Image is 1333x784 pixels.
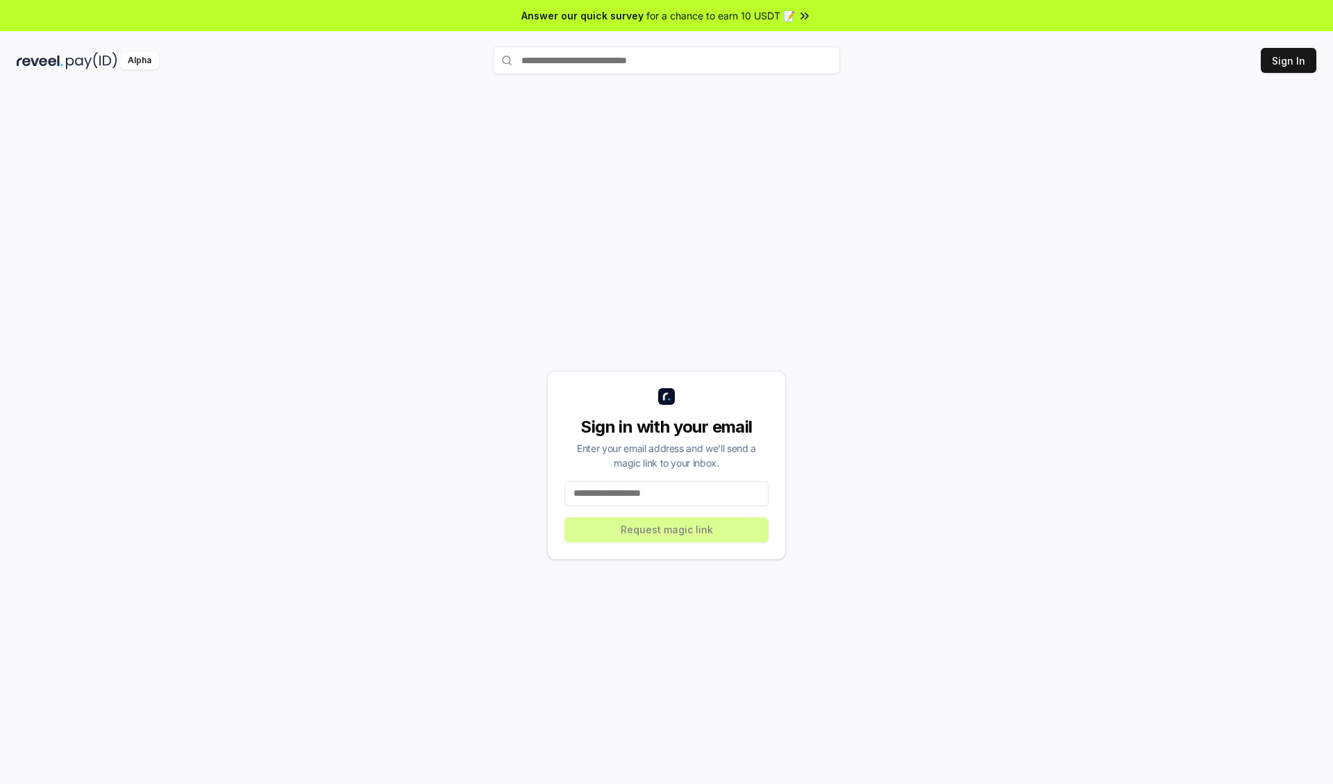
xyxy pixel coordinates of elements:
span: for a chance to earn 10 USDT 📝 [646,8,795,23]
span: Answer our quick survey [521,8,644,23]
div: Enter your email address and we’ll send a magic link to your inbox. [564,441,769,470]
img: pay_id [66,52,117,69]
div: Sign in with your email [564,416,769,438]
img: reveel_dark [17,52,63,69]
img: logo_small [658,388,675,405]
button: Sign In [1261,48,1316,73]
div: Alpha [120,52,159,69]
